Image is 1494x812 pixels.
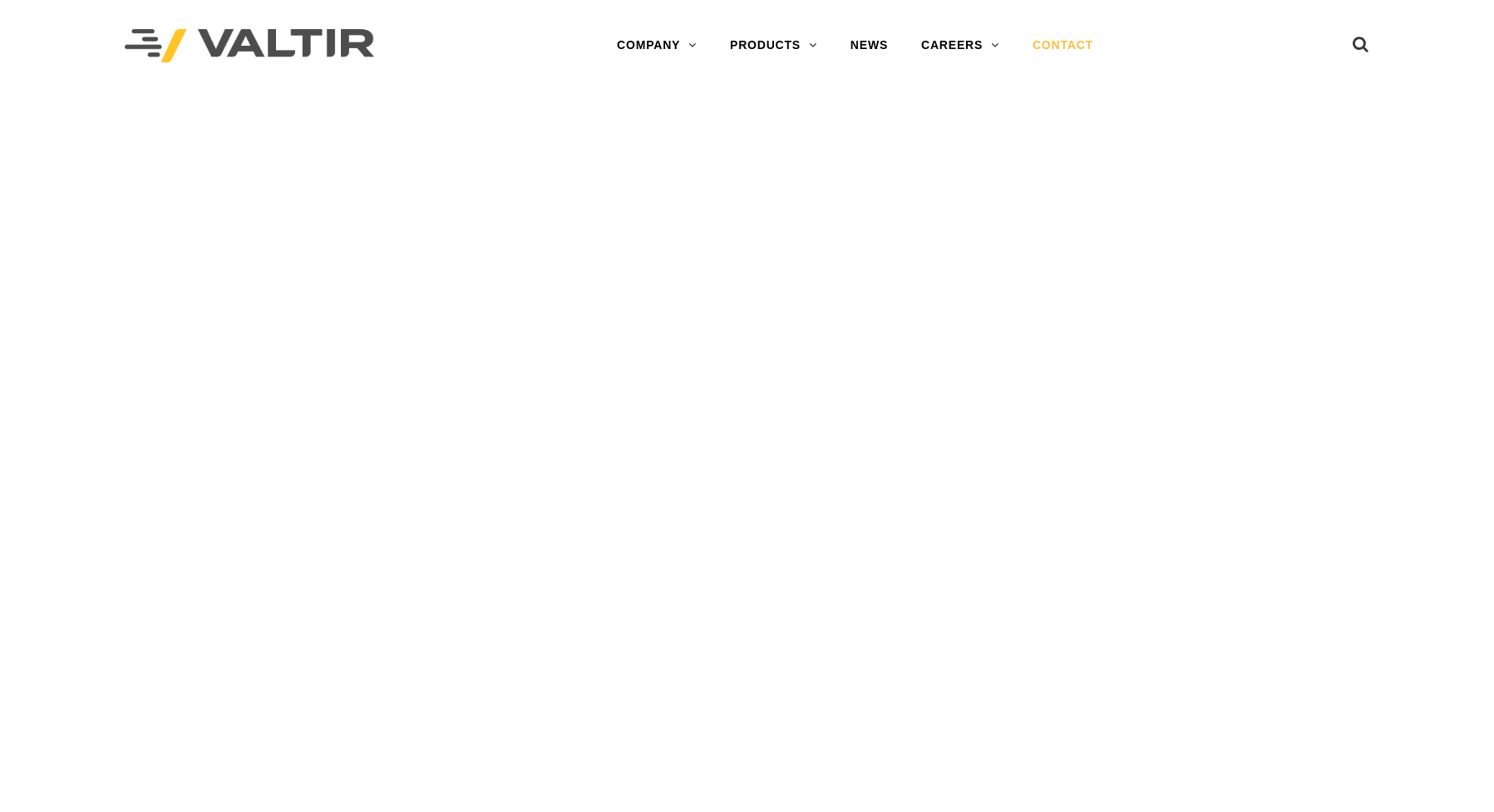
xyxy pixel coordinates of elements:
a: NEWS [834,29,905,62]
a: PRODUCTS [713,29,834,62]
a: COMPANY [600,29,713,62]
a: CAREERS [905,29,1016,62]
img: Valtir [125,29,374,63]
a: CONTACT [1016,29,1110,62]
